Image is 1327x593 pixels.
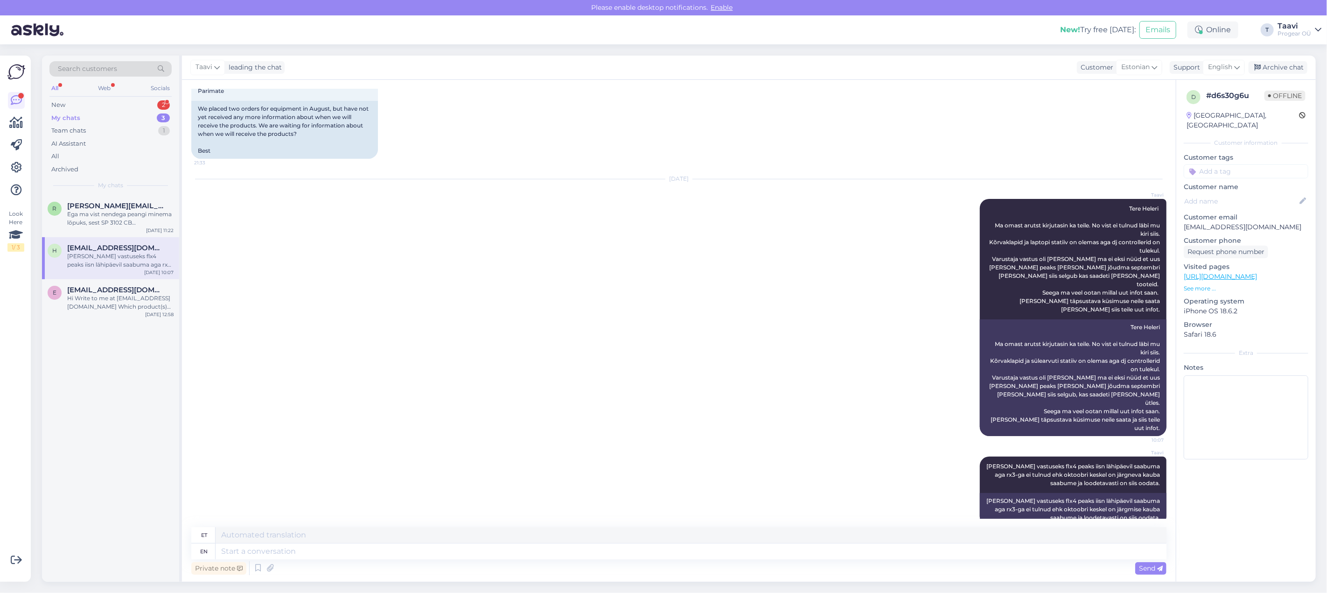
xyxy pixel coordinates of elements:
[52,247,57,254] span: H
[1139,564,1163,572] span: Send
[1278,22,1311,30] div: Taavi
[1184,153,1308,162] p: Customer tags
[98,181,123,190] span: My chats
[191,562,246,575] div: Private note
[1184,262,1308,272] p: Visited pages
[1278,30,1311,37] div: Progear OÜ
[1184,222,1308,232] p: [EMAIL_ADDRESS][DOMAIN_NAME]
[201,527,207,543] div: et
[146,227,174,234] div: [DATE] 11:22
[7,63,25,81] img: Askly Logo
[1206,90,1264,101] div: # d6s30g6u
[7,210,24,252] div: Look Here
[157,100,170,110] div: 2
[157,113,170,123] div: 3
[1060,25,1080,34] b: New!
[53,289,56,296] span: e
[1184,182,1308,192] p: Customer name
[1184,349,1308,357] div: Extra
[144,269,174,276] div: [DATE] 10:07
[225,63,282,72] div: leading the chat
[51,165,78,174] div: Archived
[67,294,174,311] div: Hi Write to me at [EMAIL_ADDRESS][DOMAIN_NAME] Which product(s) do you want and send me a picture...
[51,152,59,161] div: All
[1208,62,1232,72] span: English
[1184,164,1308,178] input: Add a tag
[97,82,113,94] div: Web
[1184,306,1308,316] p: iPhone OS 18.6.2
[67,210,174,227] div: Ega ma vist nendega peangi minema lõpuks, sest SP 3102 CB [PERSON_NAME] T7V'[PERSON_NAME] ära. Te...
[1187,111,1299,130] div: [GEOGRAPHIC_DATA], [GEOGRAPHIC_DATA]
[1184,212,1308,222] p: Customer email
[51,100,65,110] div: New
[1184,363,1308,373] p: Notes
[989,205,1161,313] span: Tere Heleri Ma omast arutst kirjutasin ka teile. No vist ei tulnud läbi mu kiri siis. Kõrvaklapid...
[980,493,1166,526] div: [PERSON_NAME] vastuseks flx4 peaks iisn lähipäevil saabuma aga rx3-ga ei tulnud ehk oktoobri kesk...
[1060,24,1136,35] div: Try free [DATE]:
[67,202,164,210] span: rene.rumberg@gmail.com
[1184,330,1308,339] p: Safari 18.6
[1261,23,1274,36] div: T
[149,82,172,94] div: Socials
[1129,449,1164,456] span: Taavi
[67,252,174,269] div: [PERSON_NAME] vastuseks flx4 peaks iisn lähipäevil saabuma aga rx3-ga ei tulnud ehk oktoobri kesk...
[980,319,1166,436] div: Tere Heleri Ma omast arutst kirjutasin ka teile. No vist ei tulnud läbi mu kiri siis. Kõrvaklapid...
[986,463,1161,487] span: [PERSON_NAME] vastuseks flx4 peaks iisn lähipäevil saabuma aga rx3-ga ei tulnud ehk oktoobri kesk...
[1184,236,1308,246] p: Customer phone
[1184,196,1298,206] input: Add name
[49,82,60,94] div: All
[1184,272,1257,281] a: [URL][DOMAIN_NAME]
[1184,246,1268,258] div: Request phone number
[1184,320,1308,330] p: Browser
[1077,63,1113,72] div: Customer
[1249,61,1307,74] div: Archive chat
[1170,63,1200,72] div: Support
[67,286,164,294] span: egorelectionaire@gmail.com
[1184,284,1308,293] p: See more ...
[7,243,24,252] div: 1 / 3
[1184,139,1308,147] div: Customer information
[708,3,736,12] span: Enable
[194,159,229,166] span: 21:33
[58,64,117,74] span: Search customers
[145,311,174,318] div: [DATE] 12:58
[1264,91,1306,101] span: Offline
[158,126,170,135] div: 1
[1191,93,1196,100] span: d
[1121,62,1150,72] span: Estonian
[201,544,208,559] div: en
[196,62,212,72] span: Taavi
[1187,21,1238,38] div: Online
[51,139,86,148] div: AI Assistant
[191,101,378,159] div: We placed two orders for equipment in August, but have not yet received any more information abou...
[51,113,80,123] div: My chats
[1129,437,1164,444] span: 10:07
[191,175,1166,183] div: [DATE]
[1278,22,1321,37] a: TaaviProgear OÜ
[1184,296,1308,306] p: Operating system
[1139,21,1176,39] button: Emails
[51,126,86,135] div: Team chats
[1129,191,1164,198] span: Taavi
[53,205,57,212] span: r
[67,244,164,252] span: Heleri.tahtre@gmail.com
